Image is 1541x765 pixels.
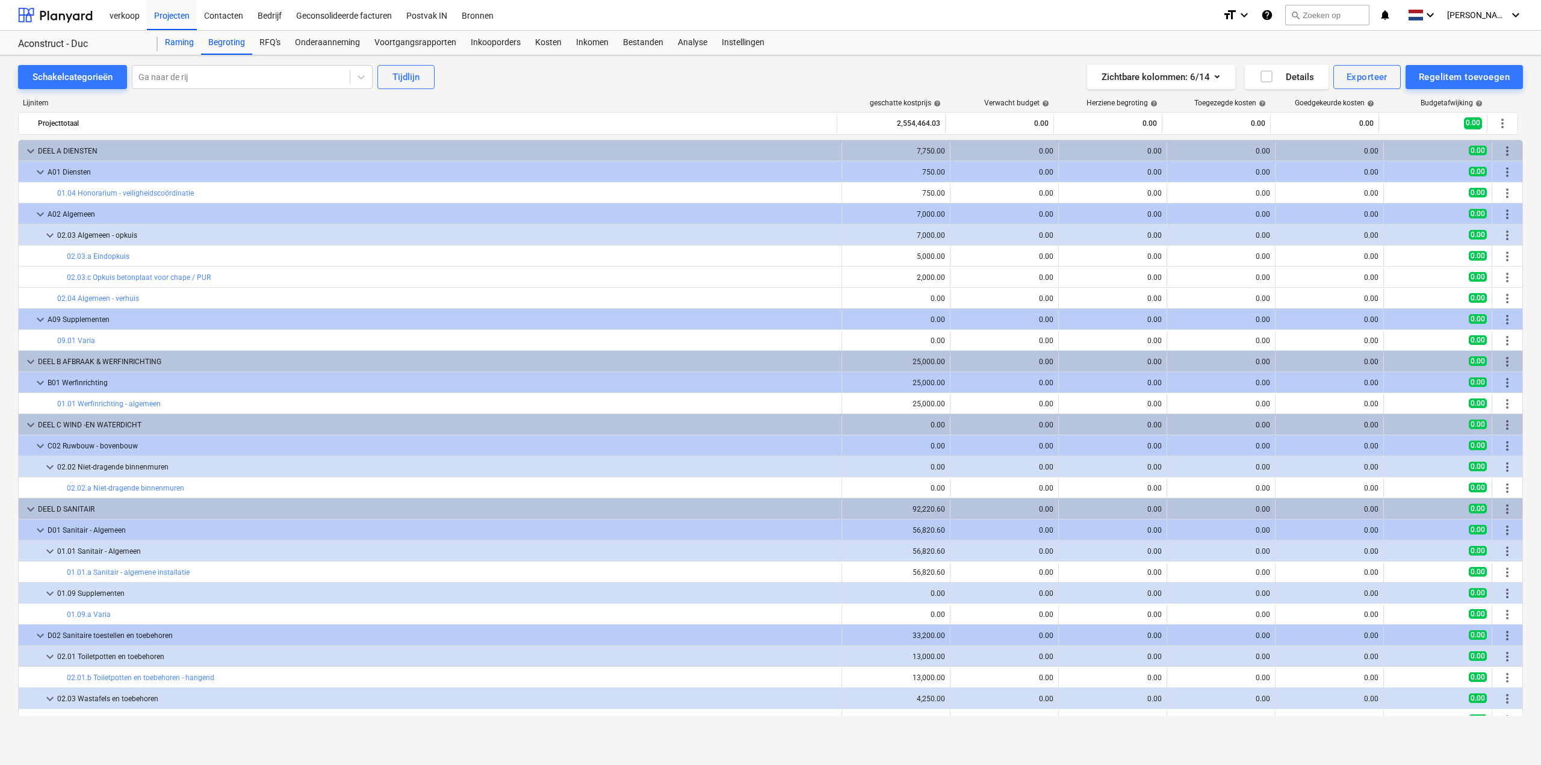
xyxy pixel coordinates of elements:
div: 0.00 [1064,442,1162,450]
span: Meer acties [1500,333,1515,348]
div: 0.00 [1064,294,1162,303]
div: DEEL A DIENSTEN [38,141,837,161]
button: Zichtbare kolommen:6/14 [1087,65,1235,89]
a: RFQ's [252,31,288,55]
span: Meer acties [1500,418,1515,432]
i: format_size [1223,8,1237,22]
span: 0.00 [1469,356,1487,366]
div: 0.00 [1280,568,1378,577]
div: 0.00 [1280,610,1378,619]
span: Meer acties [1500,649,1515,664]
div: 0.00 [955,147,1053,155]
i: keyboard_arrow_down [1237,8,1251,22]
i: keyboard_arrow_down [1423,8,1437,22]
div: 0.00 [1172,442,1270,450]
div: 0.00 [1280,315,1378,324]
span: keyboard_arrow_down [43,649,57,664]
div: 0.00 [1172,273,1270,282]
div: 0.00 [955,189,1053,197]
span: help [931,100,941,107]
div: 56,820.60 [847,568,945,577]
div: Verwacht budget [984,99,1049,107]
span: 0.00 [1469,483,1487,492]
a: Begroting [201,31,252,55]
span: keyboard_arrow_down [33,523,48,537]
div: 0.00 [847,442,945,450]
div: 0.00 [955,674,1053,682]
div: 0.00 [847,294,945,303]
span: help [1256,100,1266,107]
span: help [1040,100,1049,107]
a: 01.04 Honorarium - veiligheidscoördinatie [57,189,194,197]
div: Budgetafwijking [1421,99,1483,107]
div: 0.00 [847,315,945,324]
span: 0.00 [1469,230,1487,240]
div: 0.00 [1064,147,1162,155]
div: Lijnitem [18,99,838,107]
div: 0.00 [847,589,945,598]
div: 0.00 [1172,294,1270,303]
div: 5,000.00 [847,252,945,261]
div: 0.00 [1172,358,1270,366]
div: Herziene begroting [1087,99,1158,107]
div: Goedgekeurde kosten [1295,99,1374,107]
div: 0.00 [1280,674,1378,682]
div: 0.00 [1064,273,1162,282]
span: Meer acties [1500,249,1515,264]
div: 0.00 [1172,547,1270,556]
div: 2,000.00 [847,273,945,282]
span: keyboard_arrow_down [23,144,38,158]
div: 0.00 [1064,610,1162,619]
i: keyboard_arrow_down [1508,8,1523,22]
div: D01 Sanitair - Algemeen [48,521,837,540]
div: 0.00 [1064,379,1162,387]
span: keyboard_arrow_down [23,355,38,369]
div: 0.00 [1064,400,1162,408]
div: 0.00 [955,463,1053,471]
span: keyboard_arrow_down [33,312,48,327]
div: 0.00 [955,568,1053,577]
div: 0.00 [955,294,1053,303]
div: 0.00 [1064,652,1162,661]
div: 0.00 [1064,189,1162,197]
span: keyboard_arrow_down [23,502,38,516]
span: Meer acties [1500,228,1515,243]
span: 0.00 [1469,335,1487,345]
div: 0.00 [1280,652,1378,661]
span: 0.00 [1469,188,1487,197]
span: Meer acties [1500,692,1515,706]
div: 0.00 [1167,114,1265,133]
div: Bestanden [616,31,671,55]
span: Meer acties [1500,607,1515,622]
span: keyboard_arrow_down [33,376,48,390]
div: 0.00 [847,610,945,619]
span: Meer acties [1500,628,1515,643]
div: 0.00 [847,421,945,429]
div: C02 Ruwbouw - bovenbouw [48,436,837,456]
div: 0.00 [1172,168,1270,176]
span: 0.00 [1469,504,1487,513]
div: 02.03 Algemeen - opkuis [57,226,837,245]
div: 0.00 [1172,484,1270,492]
div: 0.00 [1172,526,1270,534]
div: 0.00 [1280,210,1378,218]
span: 0.00 [1469,398,1487,408]
a: Inkooporders [464,31,528,55]
div: DEEL B AFBRAAK & WERFINRICHTING [38,352,837,371]
div: 0.00 [1172,315,1270,324]
div: 13,000.00 [847,652,945,661]
div: 0.00 [955,210,1053,218]
span: keyboard_arrow_down [43,586,57,601]
div: 02.03 Wastafels en toebehoren [57,689,837,708]
div: 0.00 [955,631,1053,640]
div: 0.00 [955,379,1053,387]
div: Instellingen [715,31,772,55]
div: 92,220.60 [847,505,945,513]
span: 0.00 [1469,209,1487,218]
span: keyboard_arrow_down [43,544,57,559]
div: 0.00 [1172,463,1270,471]
div: 0.00 [955,589,1053,598]
a: 01.09.a Varia [67,610,111,619]
div: 0.00 [1280,631,1378,640]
